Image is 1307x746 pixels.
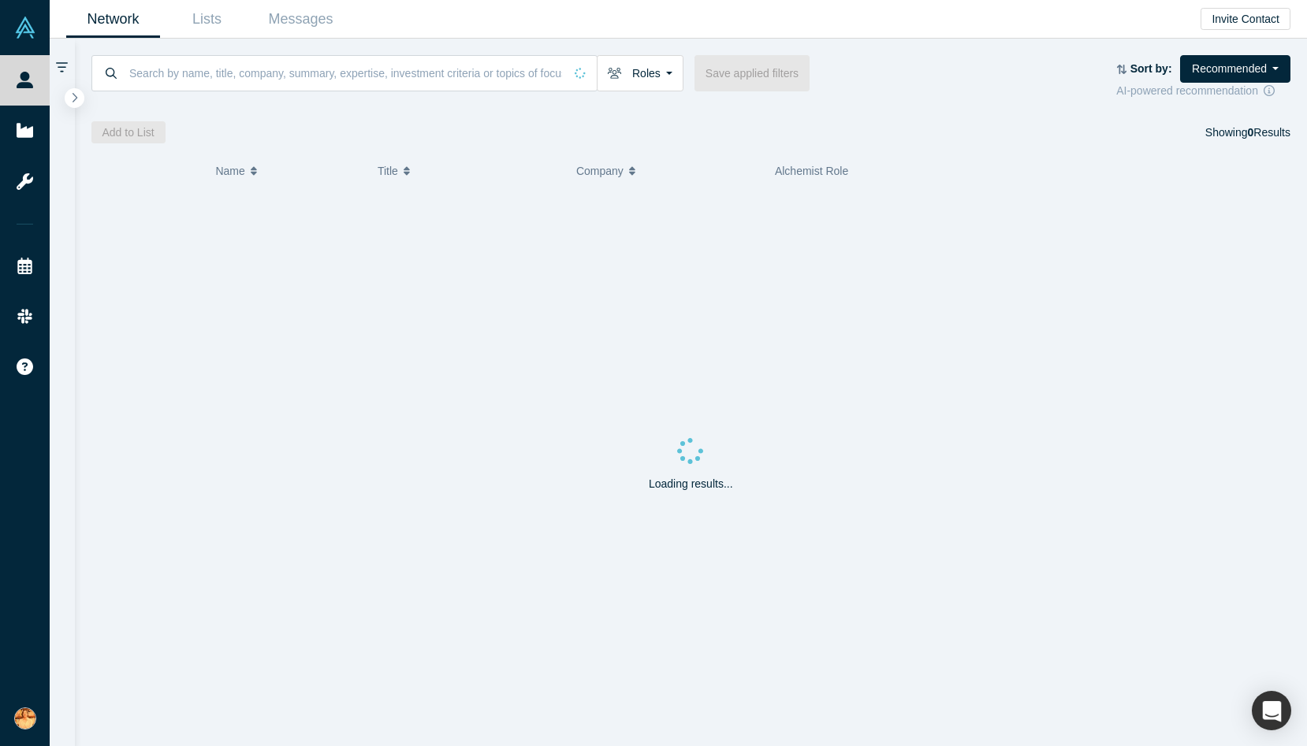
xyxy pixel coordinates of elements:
a: Network [66,1,160,38]
span: Title [378,154,398,187]
input: Search by name, title, company, summary, expertise, investment criteria or topics of focus [128,54,564,91]
img: Alchemist Vault Logo [14,17,36,39]
div: Showing [1205,121,1290,143]
button: Invite Contact [1201,8,1290,30]
button: Save applied filters [694,55,810,91]
button: Company [576,154,758,187]
button: Recommended [1180,55,1290,83]
button: Add to List [91,121,166,143]
span: Alchemist Role [775,165,848,177]
span: Company [576,154,624,187]
strong: 0 [1248,126,1254,139]
a: Messages [254,1,348,38]
a: Lists [160,1,254,38]
span: Results [1248,126,1290,139]
div: AI-powered recommendation [1116,83,1290,99]
button: Name [215,154,361,187]
span: Name [215,154,244,187]
p: Loading results... [649,476,733,492]
img: Sumina Koiso's Account [14,707,36,729]
strong: Sort by: [1130,62,1172,75]
button: Title [378,154,560,187]
button: Roles [597,55,683,91]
